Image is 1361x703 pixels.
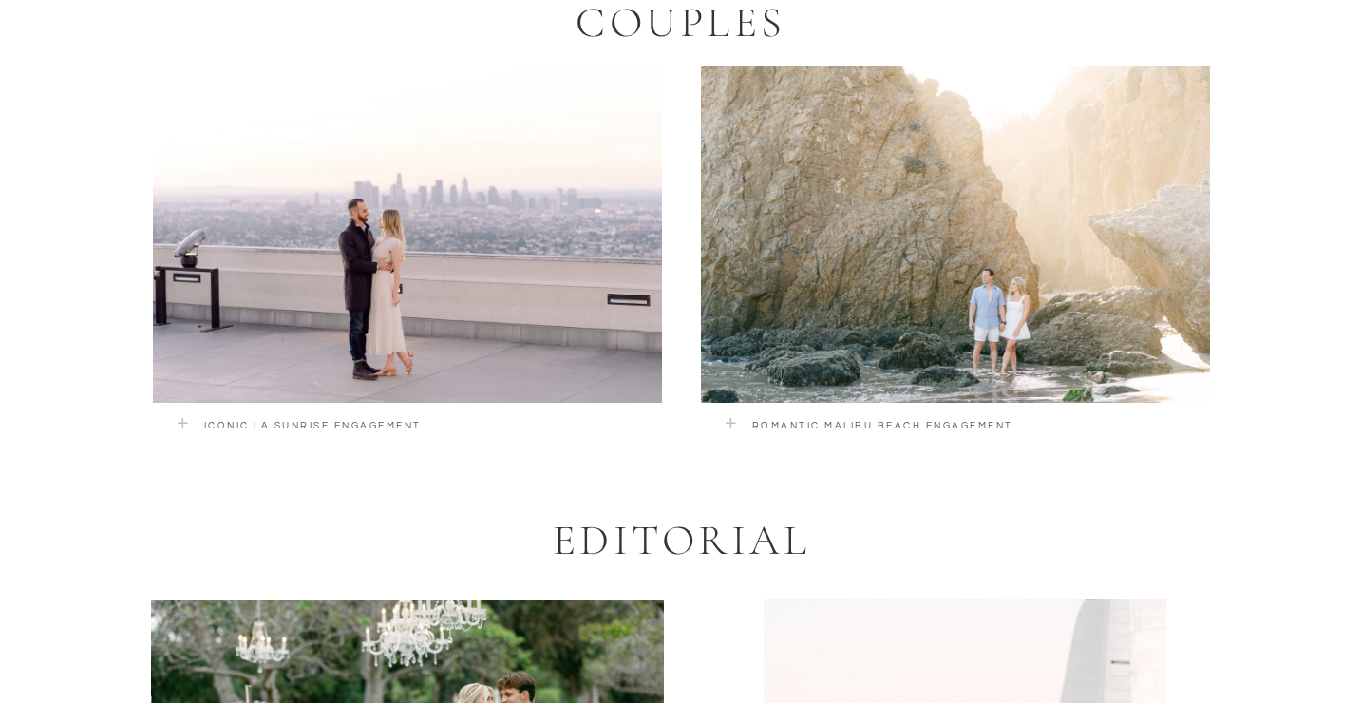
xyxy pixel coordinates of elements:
[553,515,810,562] h1: EDITORIAL
[177,403,215,460] a: +
[204,417,561,445] a: Iconic LA sUNRISE Engagement
[725,403,763,460] a: +
[752,417,1109,445] a: romantic malibu beach engagement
